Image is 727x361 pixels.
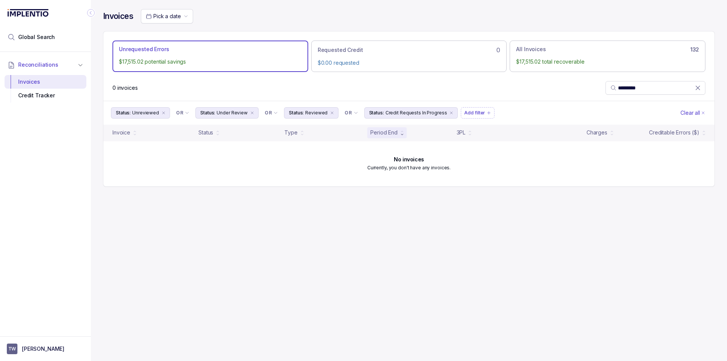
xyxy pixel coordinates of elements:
li: Filter Chip Connector undefined [176,110,189,116]
span: Reconciliations [18,61,58,69]
ul: Filter Group [111,107,679,119]
p: Status: [200,109,215,117]
p: Status: [369,109,384,117]
div: Collapse Icon [86,8,95,17]
button: Filter Chip Connector undefined [342,108,361,118]
p: Under Review [217,109,248,117]
span: User initials [7,344,17,354]
p: $17,515.02 potential savings [119,58,302,66]
p: 0 invoices [112,84,138,92]
p: Add filter [464,109,485,117]
p: Currently, you don't have any invoices. [367,164,451,172]
li: Filter Chip Connector undefined [345,110,358,116]
p: Requested Credit [318,46,363,54]
p: OR [176,110,183,116]
div: Credit Tracker [11,89,80,102]
button: Filter Chip Reviewed [284,107,339,119]
p: Unrequested Errors [119,45,169,53]
span: Global Search [18,33,55,41]
p: OR [345,110,352,116]
div: remove content [249,110,255,116]
p: Status: [289,109,304,117]
div: Period End [370,129,398,136]
div: Invoice [112,129,130,136]
button: Filter Chip Connector undefined [173,108,192,118]
ul: Action Tab Group [112,41,705,72]
p: Unreviewed [132,109,159,117]
search: Date Range Picker [146,13,181,20]
div: Charges [587,129,607,136]
div: 0 [318,45,501,55]
p: $0.00 requested [318,59,501,67]
div: remove content [448,110,454,116]
button: Filter Chip Connector undefined [262,108,281,118]
button: User initials[PERSON_NAME] [7,344,84,354]
div: Reconciliations [5,73,86,104]
button: Filter Chip Credit Requests In Progress [364,107,458,119]
h4: Invoices [103,11,133,22]
div: remove content [161,110,167,116]
div: Type [284,129,297,136]
button: Filter Chip Unreviewed [111,107,170,119]
p: All Invoices [516,45,546,53]
button: Filter Chip Add filter [461,107,495,119]
p: OR [265,110,272,116]
p: [PERSON_NAME] [22,345,64,353]
div: Creditable Errors ($) [649,129,699,136]
div: remove content [329,110,335,116]
button: Reconciliations [5,56,86,73]
div: Remaining page entries [112,84,138,92]
button: Clear Filters [679,107,707,119]
h6: No invoices [394,156,424,163]
p: $17,515.02 total recoverable [516,58,699,66]
li: Filter Chip Connector undefined [265,110,278,116]
h6: 132 [690,47,699,53]
p: Clear all [680,109,700,117]
div: Status [198,129,213,136]
button: Filter Chip Under Review [195,107,259,119]
button: Date Range Picker [141,9,193,23]
p: Status: [116,109,131,117]
div: Invoices [11,75,80,89]
span: Pick a date [153,13,181,19]
p: Credit Requests In Progress [385,109,447,117]
div: 3PL [457,129,466,136]
p: Reviewed [305,109,328,117]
